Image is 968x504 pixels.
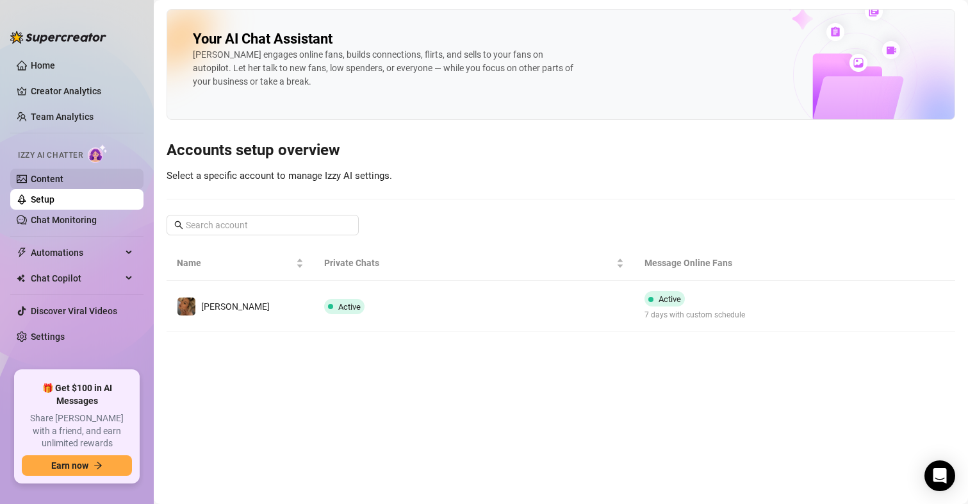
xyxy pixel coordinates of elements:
a: Discover Viral Videos [31,306,117,316]
a: Content [31,174,63,184]
img: Chat Copilot [17,274,25,283]
a: Home [31,60,55,71]
span: arrow-right [94,461,103,470]
span: Izzy AI Chatter [18,149,83,162]
span: Chat Copilot [31,268,122,289]
span: thunderbolt [17,248,27,258]
span: search [174,221,183,230]
div: Open Intercom Messenger [924,460,955,491]
a: Creator Analytics [31,81,133,101]
span: Private Chats [324,256,614,270]
img: AI Chatter [88,144,108,163]
span: Select a specific account to manage Izzy AI settings. [167,170,392,181]
span: 🎁 Get $100 in AI Messages [22,382,132,407]
img: Melanie [177,298,195,315]
span: Automations [31,242,122,263]
a: Setup [31,194,54,205]
span: Active [338,302,361,312]
span: 7 days with custom schedule [644,309,745,321]
img: logo-BBDzfeDw.svg [10,31,106,44]
h3: Accounts setup overview [167,140,955,161]
span: Earn now [51,460,88,471]
span: [PERSON_NAME] [201,301,270,312]
a: Settings [31,332,65,342]
span: Name [177,256,293,270]
a: Team Analytics [31,112,94,122]
h2: Your AI Chat Assistant [193,30,332,48]
input: Search account [186,218,341,232]
div: [PERSON_NAME] engages online fans, builds connections, flirts, and sells to your fans on autopilo... [193,48,577,88]
th: Private Chats [314,246,635,281]
button: Earn nowarrow-right [22,455,132,476]
th: Name [167,246,314,281]
span: Active [659,294,681,304]
a: Chat Monitoring [31,215,97,225]
th: Message Online Fans [634,246,848,281]
span: Share [PERSON_NAME] with a friend, and earn unlimited rewards [22,412,132,450]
